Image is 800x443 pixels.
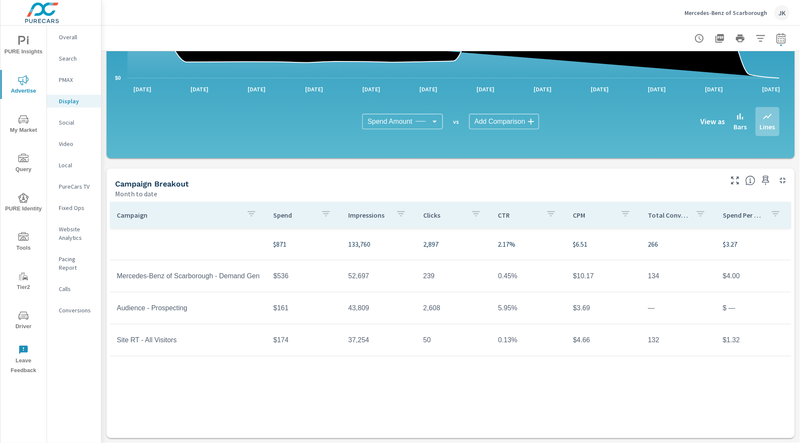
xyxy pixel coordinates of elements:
[47,137,101,150] div: Video
[685,9,768,17] p: Mercedes-Benz of Scarborough
[3,154,44,175] span: Query
[242,85,272,93] p: [DATE]
[341,265,416,287] td: 52,697
[117,211,240,219] p: Campaign
[274,239,335,249] p: $871
[566,329,641,351] td: $4.66
[47,223,101,244] div: Website Analytics
[3,311,44,332] span: Driver
[491,329,566,351] td: 0.13%
[573,211,614,219] p: CPM
[716,297,791,319] td: $ —
[59,76,94,84] p: PMAX
[267,265,342,287] td: $536
[47,180,101,193] div: PureCars TV
[59,97,94,105] p: Display
[716,265,791,287] td: $4.00
[711,30,728,47] button: "Export Report to PDF"
[413,85,443,93] p: [DATE]
[3,345,44,376] span: Leave Feedback
[648,211,689,219] p: Total Conversions
[757,85,786,93] p: [DATE]
[3,36,44,57] span: PURE Insights
[59,54,94,63] p: Search
[469,114,539,129] div: Add Comparison
[59,204,94,212] p: Fixed Ops
[299,85,329,93] p: [DATE]
[474,117,525,126] span: Add Comparison
[367,117,412,126] span: Spend Amount
[423,211,464,219] p: Clicks
[47,73,101,86] div: PMAX
[760,122,775,132] p: Lines
[701,117,725,126] h6: View as
[348,211,389,219] p: Impressions
[47,95,101,108] div: Display
[3,75,44,96] span: Advertise
[752,30,769,47] button: Apply Filters
[47,52,101,65] div: Search
[0,26,46,379] div: nav menu
[59,225,94,242] p: Website Analytics
[443,118,469,125] p: vs
[356,85,386,93] p: [DATE]
[728,174,742,187] button: Make Fullscreen
[641,265,716,287] td: 134
[59,161,94,169] p: Local
[110,329,267,351] td: Site RT - All Visitors
[528,85,557,93] p: [DATE]
[498,239,560,249] p: 2.17%
[115,75,121,81] text: $0
[3,232,44,253] span: Tools
[362,114,443,129] div: Spend Amount
[416,265,491,287] td: 239
[732,30,749,47] button: Print Report
[341,329,416,351] td: 37,254
[47,31,101,44] div: Overall
[185,85,214,93] p: [DATE]
[127,85,157,93] p: [DATE]
[699,85,729,93] p: [DATE]
[723,239,784,249] p: $3.27
[267,329,342,351] td: $174
[423,239,485,249] p: 2,897
[641,329,716,351] td: 132
[734,122,747,132] p: Bars
[59,255,94,272] p: Pacing Report
[267,297,342,319] td: $161
[59,118,94,127] p: Social
[47,304,101,317] div: Conversions
[59,306,94,315] p: Conversions
[491,297,566,319] td: 5.95%
[566,265,641,287] td: $10.17
[774,5,790,20] div: JK
[498,211,539,219] p: CTR
[648,239,709,249] p: 266
[3,271,44,292] span: Tier2
[47,201,101,214] div: Fixed Ops
[59,285,94,293] p: Calls
[115,179,189,188] h5: Campaign Breakout
[416,329,491,351] td: 50
[47,253,101,274] div: Pacing Report
[110,265,267,287] td: Mercedes-Benz of Scarborough - Demand Gen
[47,159,101,172] div: Local
[566,297,641,319] td: $3.69
[585,85,615,93] p: [DATE]
[642,85,672,93] p: [DATE]
[59,182,94,191] p: PureCars TV
[573,239,635,249] p: $6.51
[416,297,491,319] td: 2,608
[759,174,773,187] span: Save this to your personalized report
[716,329,791,351] td: $1.32
[773,30,790,47] button: Select Date Range
[3,193,44,214] span: PURE Identity
[776,174,790,187] button: Minimize Widget
[641,297,716,319] td: —
[274,211,315,219] p: Spend
[110,297,267,319] td: Audience - Prospecting
[3,114,44,135] span: My Market
[115,189,157,199] p: Month to date
[348,239,410,249] p: 133,760
[47,283,101,295] div: Calls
